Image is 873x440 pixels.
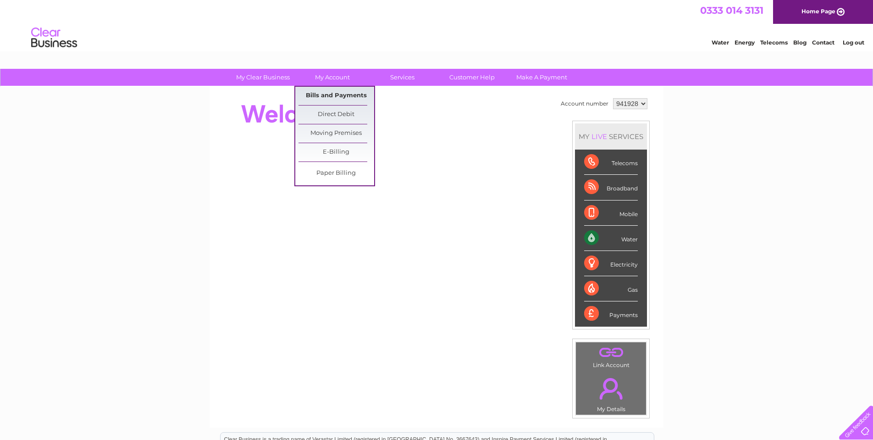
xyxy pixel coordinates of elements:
[843,39,864,46] a: Log out
[434,69,510,86] a: Customer Help
[584,201,638,226] div: Mobile
[590,132,609,141] div: LIVE
[584,276,638,301] div: Gas
[760,39,788,46] a: Telecoms
[221,5,654,45] div: Clear Business is a trading name of Verastar Limited (registered in [GEOGRAPHIC_DATA] No. 3667643...
[575,370,646,415] td: My Details
[575,123,647,150] div: MY SERVICES
[584,150,638,175] div: Telecoms
[225,69,301,86] a: My Clear Business
[578,345,644,361] a: .
[584,251,638,276] div: Electricity
[31,24,77,52] img: logo.png
[504,69,580,86] a: Make A Payment
[298,87,374,105] a: Bills and Payments
[712,39,729,46] a: Water
[558,96,611,111] td: Account number
[298,164,374,183] a: Paper Billing
[298,143,374,162] a: E-Billing
[793,39,807,46] a: Blog
[584,226,638,251] div: Water
[584,301,638,326] div: Payments
[578,373,644,405] a: .
[295,69,370,86] a: My Account
[298,124,374,143] a: Moving Premises
[812,39,834,46] a: Contact
[700,5,763,16] a: 0333 014 3131
[298,106,374,124] a: Direct Debit
[575,342,646,371] td: Link Account
[735,39,755,46] a: Energy
[365,69,440,86] a: Services
[584,175,638,200] div: Broadband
